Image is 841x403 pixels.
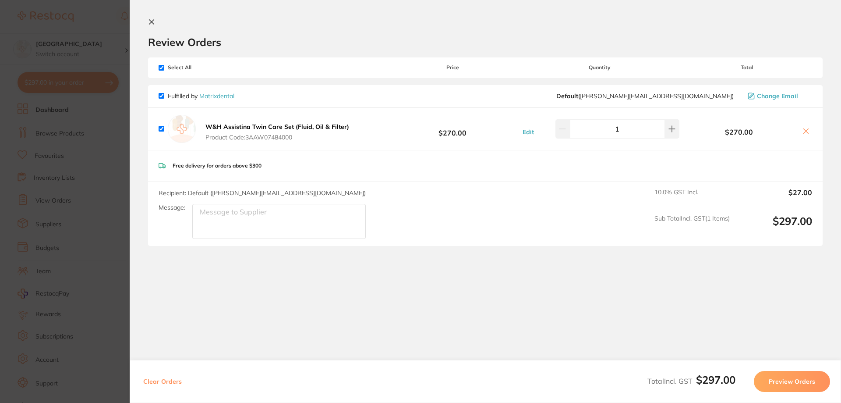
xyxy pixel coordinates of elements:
b: $270.00 [682,128,796,136]
span: Product Code: 3AAW07484000 [205,134,349,141]
output: $297.00 [737,215,812,239]
a: Matrixdental [199,92,234,100]
b: W&H Assistina Twin Care Set (Fluid, Oil & Filter) [205,123,349,131]
span: Change Email [757,93,798,100]
span: Price [387,64,518,71]
output: $27.00 [737,189,812,208]
span: Total Incl. GST [647,377,735,385]
button: Change Email [745,92,812,100]
h2: Review Orders [148,36,823,49]
button: Preview Orders [754,371,830,392]
button: Edit [520,128,537,136]
span: Total [682,64,812,71]
b: Default [556,92,578,100]
p: Fulfilled by [168,93,234,100]
p: Free delivery for orders above $300 [173,163,261,169]
b: $297.00 [696,373,735,386]
img: empty.jpg [168,115,196,143]
button: Clear Orders [141,371,184,392]
span: peter@matrixdental.com.au [556,93,734,100]
span: 10.0 % GST Incl. [654,189,730,208]
span: Recipient: Default ( [PERSON_NAME][EMAIL_ADDRESS][DOMAIN_NAME] ) [159,189,366,197]
button: W&H Assistina Twin Care Set (Fluid, Oil & Filter) Product Code:3AAW07484000 [203,123,352,141]
label: Message: [159,204,185,211]
span: Quantity [518,64,682,71]
b: $270.00 [387,121,518,137]
span: Sub Total Incl. GST ( 1 Items) [654,215,730,239]
span: Select All [159,64,246,71]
